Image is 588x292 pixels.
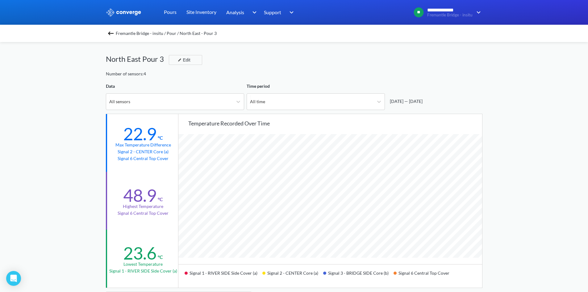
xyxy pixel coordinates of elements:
div: [DATE] — [DATE] [387,98,423,105]
div: Signal 3 - BRIDGE SIDE Core (b) [323,268,394,283]
span: Fremantle Bridge - insitu / Pour / North East - Pour 3 [116,29,217,38]
span: Support [264,8,281,16]
img: downArrow.svg [248,9,258,16]
p: Signal 6 Central Top Cover [118,155,169,162]
div: Max temperature difference [115,142,171,148]
div: Number of sensors: 4 [106,70,146,77]
div: All sensors [109,98,130,105]
img: downArrow.svg [286,9,295,16]
div: 23.6 [123,243,156,264]
div: Data [106,83,244,90]
p: Signal 6 Central Top Cover [118,210,169,217]
div: Signal 2 - CENTER Core (a) [262,268,323,283]
span: Analysis [226,8,244,16]
div: Lowest temperature [123,261,163,268]
span: Fremantle Bridge - insitu [427,13,473,17]
img: edit-icon.svg [178,58,181,62]
div: 22.9 [123,123,156,144]
div: Highest temperature [123,203,163,210]
p: Signal 2 - CENTER Core (a) [118,148,169,155]
p: Signal 1 - RIVER SIDE Side Cover (a) [109,268,177,274]
div: Time period [247,83,385,90]
img: logo_ewhite.svg [106,8,142,16]
div: Temperature recorded over time [188,119,482,128]
img: downArrow.svg [473,9,482,16]
div: North East Pour 3 [106,53,169,65]
div: 48.9 [123,185,156,206]
div: Signal 6 Central Top Cover [394,268,454,283]
img: backspace.svg [107,30,115,37]
div: Signal 1 - RIVER SIDE Side Cover (a) [185,268,262,283]
button: Edit [169,55,202,65]
div: Edit [175,56,191,64]
div: All time [250,98,265,105]
div: Open Intercom Messenger [6,271,21,286]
